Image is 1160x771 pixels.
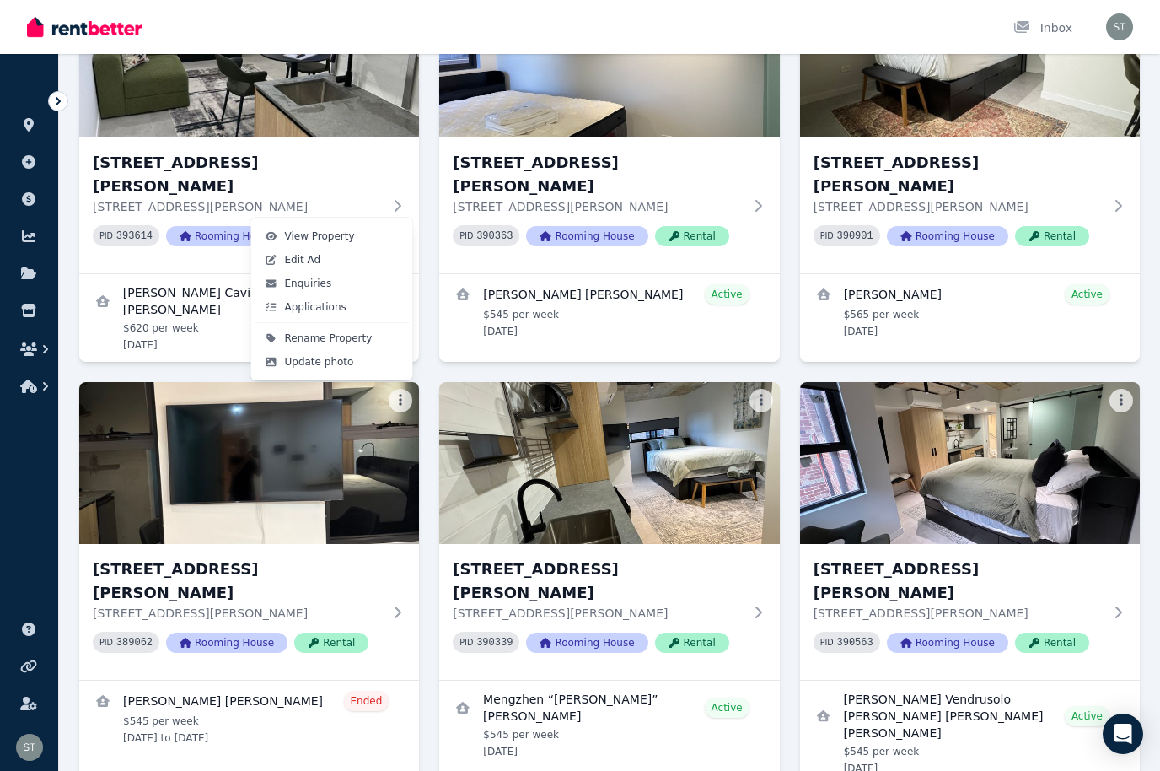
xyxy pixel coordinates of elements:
[285,332,373,345] span: Rename Property
[285,355,354,369] span: Update photo
[285,300,346,314] span: Applications
[251,218,413,380] div: More options
[285,229,355,243] span: View Property
[285,253,321,267] span: Edit Ad
[285,277,332,290] span: Enquiries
